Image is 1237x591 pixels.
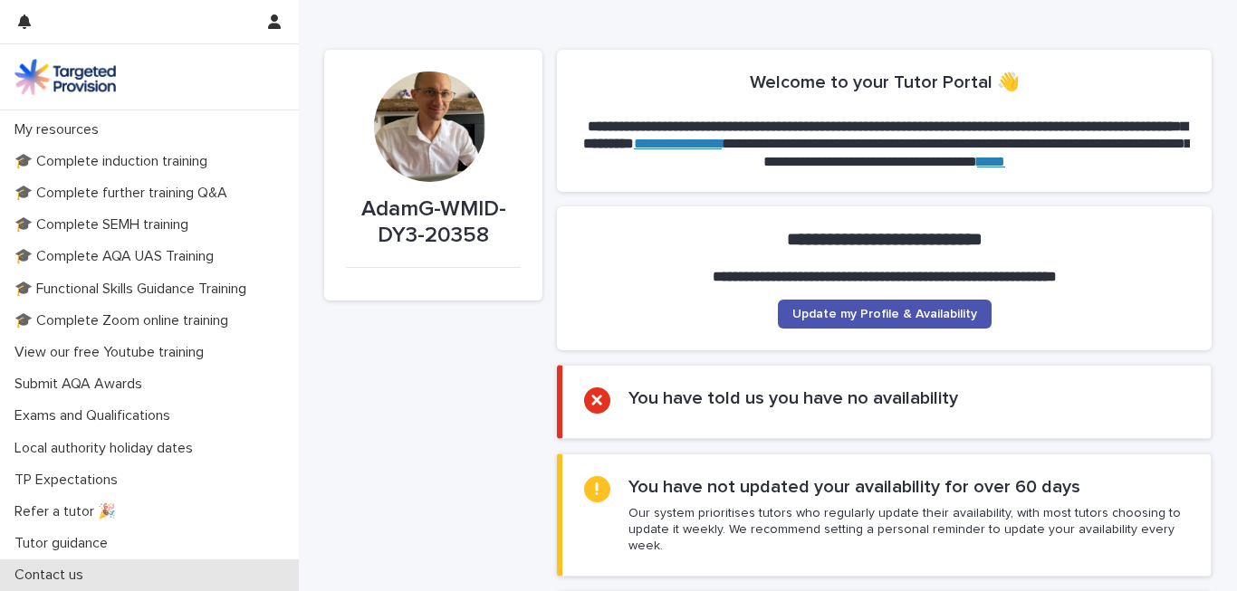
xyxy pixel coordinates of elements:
h2: You have not updated your availability for over 60 days [628,476,1080,498]
p: AdamG-WMID-DY3-20358 [346,196,521,249]
p: Contact us [7,567,98,584]
h2: You have told us you have no availability [628,387,958,409]
p: 🎓 Complete AQA UAS Training [7,248,228,265]
p: 🎓 Complete induction training [7,153,222,170]
p: Local authority holiday dates [7,440,207,457]
h2: Welcome to your Tutor Portal 👋 [750,71,1020,93]
p: Our system prioritises tutors who regularly update their availability, with most tutors choosing ... [628,505,1189,555]
img: M5nRWzHhSzIhMunXDL62 [14,59,116,95]
span: Update my Profile & Availability [792,308,977,320]
p: Exams and Qualifications [7,407,185,424]
a: Update my Profile & Availability [778,300,992,329]
p: Submit AQA Awards [7,376,157,393]
p: Refer a tutor 🎉 [7,503,130,520]
p: 🎓 Functional Skills Guidance Training [7,281,261,298]
p: 🎓 Complete SEMH training [7,216,203,234]
p: TP Expectations [7,472,132,489]
p: 🎓 Complete further training Q&A [7,185,242,202]
p: 🎓 Complete Zoom online training [7,312,243,329]
p: Tutor guidance [7,535,122,552]
p: View our free Youtube training [7,344,218,361]
p: My resources [7,121,113,138]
